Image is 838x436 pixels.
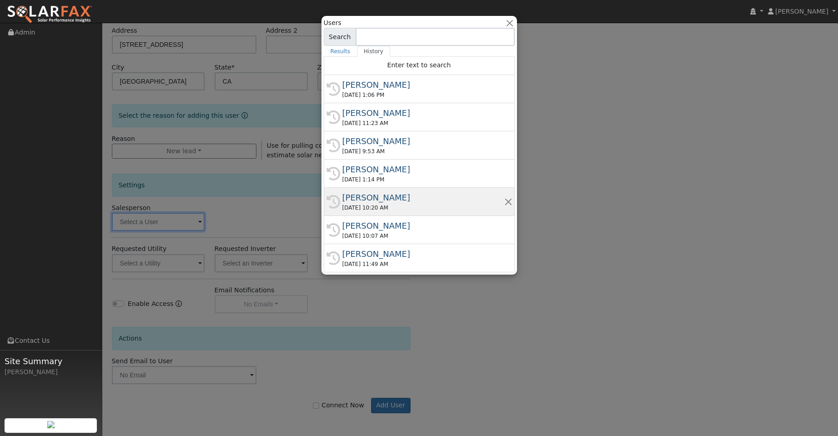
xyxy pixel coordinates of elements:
[47,421,55,428] img: retrieve
[342,107,504,119] div: [PERSON_NAME]
[326,82,340,96] i: History
[5,367,97,377] div: [PERSON_NAME]
[342,248,504,260] div: [PERSON_NAME]
[326,195,340,209] i: History
[342,220,504,232] div: [PERSON_NAME]
[324,46,357,57] a: Results
[326,110,340,124] i: History
[342,91,504,99] div: [DATE] 1:06 PM
[342,232,504,240] div: [DATE] 10:07 AM
[324,28,356,46] span: Search
[342,119,504,127] div: [DATE] 11:23 AM
[326,139,340,152] i: History
[7,5,92,24] img: SolarFax
[326,167,340,180] i: History
[342,175,504,184] div: [DATE] 1:14 PM
[342,204,504,212] div: [DATE] 10:20 AM
[326,223,340,237] i: History
[342,260,504,268] div: [DATE] 11:49 AM
[387,61,451,69] span: Enter text to search
[342,191,504,204] div: [PERSON_NAME]
[342,79,504,91] div: [PERSON_NAME]
[5,355,97,367] span: Site Summary
[342,135,504,147] div: [PERSON_NAME]
[324,18,341,28] span: Users
[504,197,512,206] button: Remove this history
[342,147,504,155] div: [DATE] 9:53 AM
[342,163,504,175] div: [PERSON_NAME]
[775,8,828,15] span: [PERSON_NAME]
[357,46,390,57] a: History
[326,251,340,265] i: History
